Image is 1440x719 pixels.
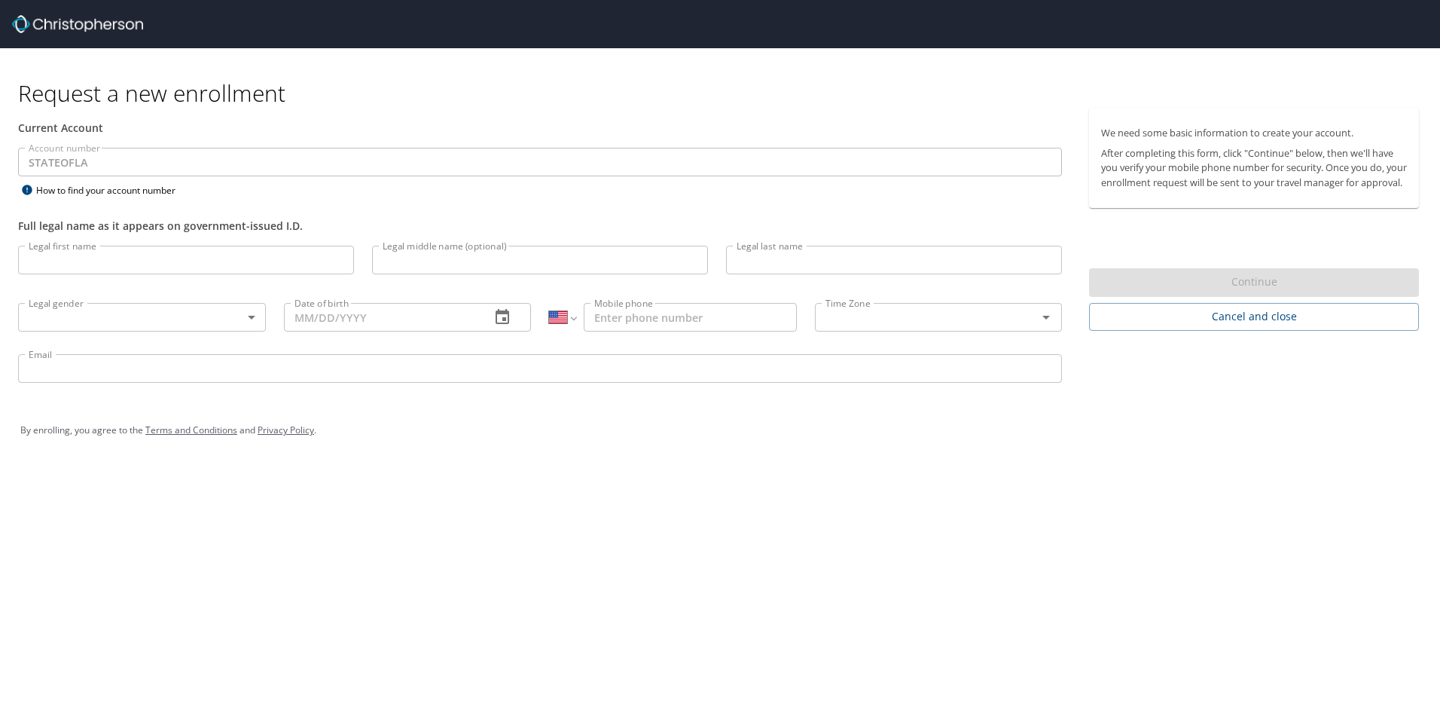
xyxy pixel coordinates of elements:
input: Enter phone number [584,303,797,332]
div: ​ [18,303,266,332]
div: By enrolling, you agree to the and . [20,412,1420,449]
div: How to find your account number [18,181,206,200]
p: We need some basic information to create your account. [1101,126,1407,140]
h1: Request a new enrollment [18,78,1431,108]
input: MM/DD/YYYY [284,303,479,332]
img: cbt logo [12,15,143,33]
button: Open [1036,307,1057,328]
span: Cancel and close [1101,307,1407,326]
a: Terms and Conditions [145,424,237,436]
p: After completing this form, click "Continue" below, then we'll have you verify your mobile phone ... [1101,146,1407,190]
div: Full legal name as it appears on government-issued I.D. [18,218,1062,234]
button: Cancel and close [1089,303,1419,331]
div: Current Account [18,120,1062,136]
a: Privacy Policy [258,424,314,436]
